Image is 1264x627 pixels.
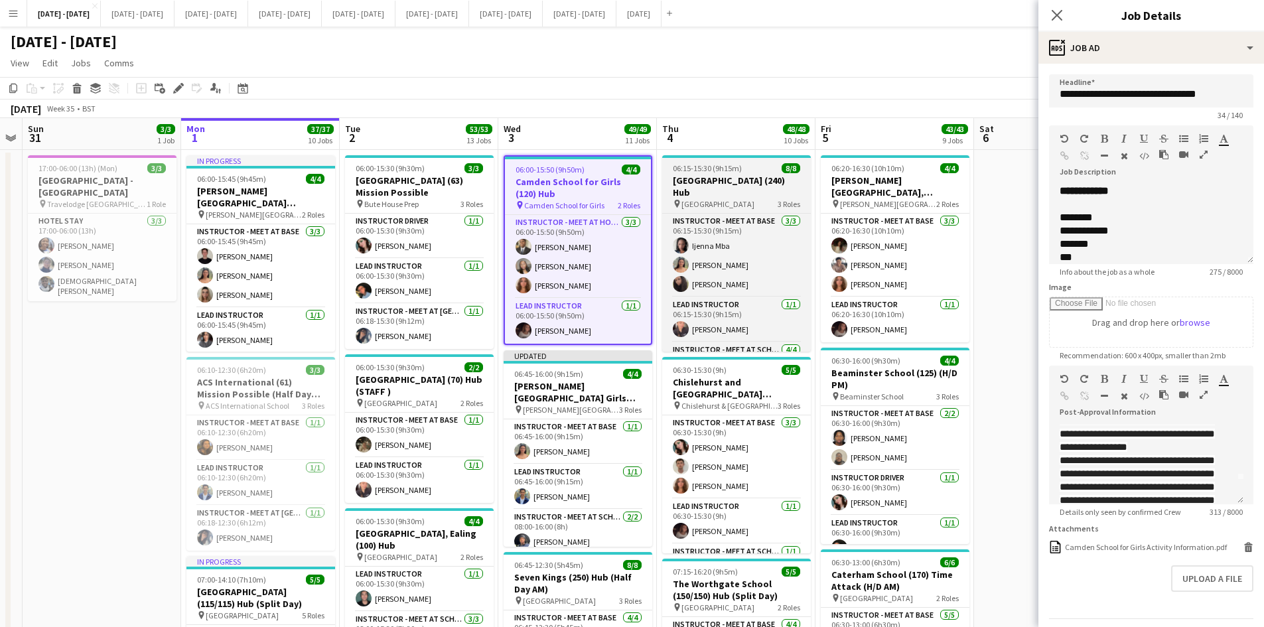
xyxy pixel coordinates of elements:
[197,174,266,184] span: 06:00-15:45 (9h45m)
[821,348,969,544] app-job-card: 06:30-16:00 (9h30m)4/4Beaminster School (125) (H/D PM) Beaminster School3 RolesInstructor - Meet ...
[37,54,63,72] a: Edit
[662,155,811,352] app-job-card: 06:15-15:30 (9h15m)8/8[GEOGRAPHIC_DATA] (240) Hub [GEOGRAPHIC_DATA]3 RolesInstructor - Meet at Ba...
[662,123,679,135] span: Thu
[186,376,335,400] h3: ACS International (61) Mission Possible (Half Day AM)
[1038,32,1264,64] div: Job Ad
[186,460,335,506] app-card-role: Lead Instructor1/106:10-12:30 (6h20m)[PERSON_NAME]
[460,199,483,209] span: 3 Roles
[1159,149,1168,160] button: Paste as plain text
[504,380,652,404] h3: [PERSON_NAME][GEOGRAPHIC_DATA] Girls (120/120) Hub (Split Day)
[662,357,811,553] div: 06:30-15:30 (9h)5/5Chislehurst and [GEOGRAPHIC_DATA] (130/130) Hub (split day) Chislehurst & [GEO...
[1219,133,1228,144] button: Text Color
[1159,389,1168,400] button: Paste as plain text
[505,299,651,344] app-card-role: Lead Instructor1/106:00-15:50 (9h50m)[PERSON_NAME]
[782,365,800,375] span: 5/5
[364,398,437,408] span: [GEOGRAPHIC_DATA]
[345,304,494,349] app-card-role: Instructor - Meet at [GEOGRAPHIC_DATA]1/106:18-15:30 (9h12m)[PERSON_NAME]
[662,415,811,499] app-card-role: Instructor - Meet at Base3/306:30-15:30 (9h)[PERSON_NAME][PERSON_NAME][PERSON_NAME]
[1179,149,1188,160] button: Insert video
[460,552,483,562] span: 2 Roles
[778,199,800,209] span: 3 Roles
[5,54,35,72] a: View
[308,135,333,145] div: 10 Jobs
[356,163,425,173] span: 06:00-15:30 (9h30m)
[345,155,494,349] app-job-card: 06:00-15:30 (9h30m)3/3[GEOGRAPHIC_DATA] (63) Mission Possible Bute House Prep3 RolesInstructor Dr...
[345,259,494,304] app-card-role: Lead Instructor1/106:00-15:30 (9h30m)[PERSON_NAME]
[1199,267,1253,277] span: 275 / 8000
[1179,389,1188,400] button: Insert video
[1179,374,1188,384] button: Unordered List
[99,54,139,72] a: Comms
[186,357,335,551] app-job-card: 06:10-12:30 (6h20m)3/3ACS International (61) Mission Possible (Half Day AM) ACS International Sch...
[1159,374,1168,384] button: Strikethrough
[464,362,483,372] span: 2/2
[464,516,483,526] span: 4/4
[364,552,437,562] span: [GEOGRAPHIC_DATA]
[502,130,521,145] span: 3
[345,374,494,397] h3: [GEOGRAPHIC_DATA] (70) Hub (STAFF )
[782,163,800,173] span: 8/8
[356,516,425,526] span: 06:00-15:30 (9h30m)
[1199,374,1208,384] button: Ordered List
[157,135,175,145] div: 1 Job
[821,406,969,470] app-card-role: Instructor - Meet at Base2/206:30-16:00 (9h30m)[PERSON_NAME][PERSON_NAME]
[624,124,651,134] span: 49/49
[1139,133,1149,144] button: Underline
[206,210,302,220] span: [PERSON_NAME][GEOGRAPHIC_DATA][PERSON_NAME]
[460,398,483,408] span: 2 Roles
[184,130,205,145] span: 1
[821,569,969,592] h3: Caterham School (170) Time Attack (H/D AM)
[466,124,492,134] span: 53/53
[662,499,811,544] app-card-role: Lead Instructor1/106:30-15:30 (9h)[PERSON_NAME]
[821,516,969,561] app-card-role: Lead Instructor1/106:30-16:00 (9h30m)[PERSON_NAME]
[673,365,727,375] span: 06:30-15:30 (9h)
[516,165,585,174] span: 06:00-15:50 (9h50m)
[940,356,959,366] span: 4/4
[1199,133,1208,144] button: Ordered List
[186,123,205,135] span: Mon
[356,362,425,372] span: 06:00-15:30 (9h30m)
[936,199,959,209] span: 2 Roles
[1219,374,1228,384] button: Text Color
[673,163,742,173] span: 06:15-15:30 (9h15m)
[625,135,650,145] div: 11 Jobs
[71,57,91,69] span: Jobs
[157,124,175,134] span: 3/3
[186,556,335,567] div: In progress
[681,199,754,209] span: [GEOGRAPHIC_DATA]
[345,527,494,551] h3: [GEOGRAPHIC_DATA], Ealing (100) Hub
[1199,389,1208,400] button: Fullscreen
[662,376,811,400] h3: Chislehurst and [GEOGRAPHIC_DATA] (130/130) Hub (split day)
[11,32,117,52] h1: [DATE] - [DATE]
[514,560,583,570] span: 06:45-12:30 (5h45m)
[1060,133,1069,144] button: Undo
[936,391,959,401] span: 3 Roles
[504,571,652,595] h3: Seven Kings (250) Hub (Half Day AM)
[840,593,913,603] span: [GEOGRAPHIC_DATA]
[82,104,96,113] div: BST
[524,200,604,210] span: Camden School for Girls
[504,155,652,345] app-job-card: 06:00-15:50 (9h50m)4/4Camden School for Girls (120) Hub Camden School for Girls2 RolesInstructor ...
[345,567,494,612] app-card-role: Lead Instructor1/106:00-15:30 (9h30m)[PERSON_NAME]
[977,130,994,145] span: 6
[514,369,583,379] span: 06:45-16:00 (9h15m)
[345,174,494,198] h3: [GEOGRAPHIC_DATA] (63) Mission Possible
[27,1,101,27] button: [DATE] - [DATE]
[1060,374,1069,384] button: Undo
[1199,507,1253,517] span: 313 / 8000
[1199,149,1208,160] button: Fullscreen
[466,135,492,145] div: 13 Jobs
[979,123,994,135] span: Sat
[28,123,44,135] span: Sun
[147,199,166,209] span: 1 Role
[28,174,176,198] h3: [GEOGRAPHIC_DATA] - [GEOGRAPHIC_DATA]
[26,130,44,145] span: 31
[821,123,831,135] span: Fri
[619,596,642,606] span: 3 Roles
[306,174,324,184] span: 4/4
[206,401,289,411] span: ACS International School
[44,104,77,113] span: Week 35
[1049,267,1165,277] span: Info about the job as a whole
